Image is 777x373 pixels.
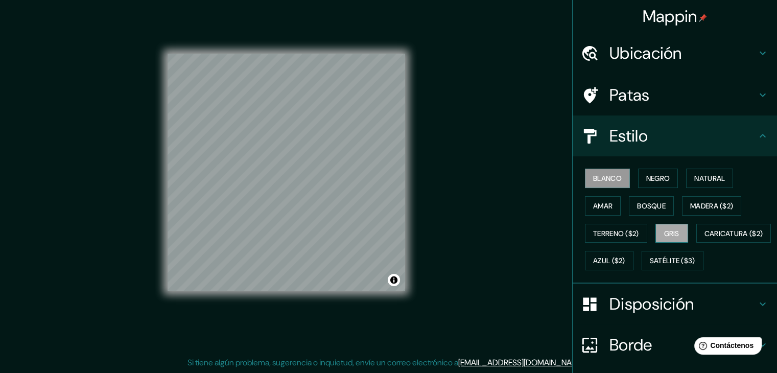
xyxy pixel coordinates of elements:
button: Gris [655,224,688,243]
div: Ubicación [573,33,777,74]
iframe: Lanzador de widgets de ayuda [686,333,766,362]
img: pin-icon.png [699,14,707,22]
font: Terreno ($2) [593,229,639,238]
button: Blanco [585,169,630,188]
button: Bosque [629,196,674,216]
font: Negro [646,174,670,183]
button: Activar o desactivar atribución [388,274,400,286]
font: Disposición [609,293,694,315]
button: Natural [686,169,733,188]
div: Borde [573,324,777,365]
font: Azul ($2) [593,257,625,266]
font: Gris [664,229,679,238]
button: Negro [638,169,678,188]
button: Madera ($2) [682,196,741,216]
font: Borde [609,334,652,356]
font: Blanco [593,174,622,183]
button: Amar [585,196,621,216]
font: Ubicación [609,42,682,64]
button: Caricatura ($2) [696,224,771,243]
div: Estilo [573,115,777,156]
font: Amar [593,201,613,211]
button: Azul ($2) [585,251,633,270]
font: Madera ($2) [690,201,733,211]
font: Bosque [637,201,666,211]
canvas: Mapa [168,54,405,291]
button: Satélite ($3) [642,251,703,270]
font: Mappin [643,6,697,27]
font: Estilo [609,125,648,147]
div: Patas [573,75,777,115]
font: Si tiene algún problema, sugerencia o inquietud, envíe un correo electrónico a [187,357,458,368]
font: Natural [694,174,725,183]
button: Terreno ($2) [585,224,647,243]
a: [EMAIL_ADDRESS][DOMAIN_NAME] [458,357,584,368]
div: Disposición [573,284,777,324]
font: Satélite ($3) [650,257,695,266]
font: Patas [609,84,650,106]
font: Caricatura ($2) [704,229,763,238]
